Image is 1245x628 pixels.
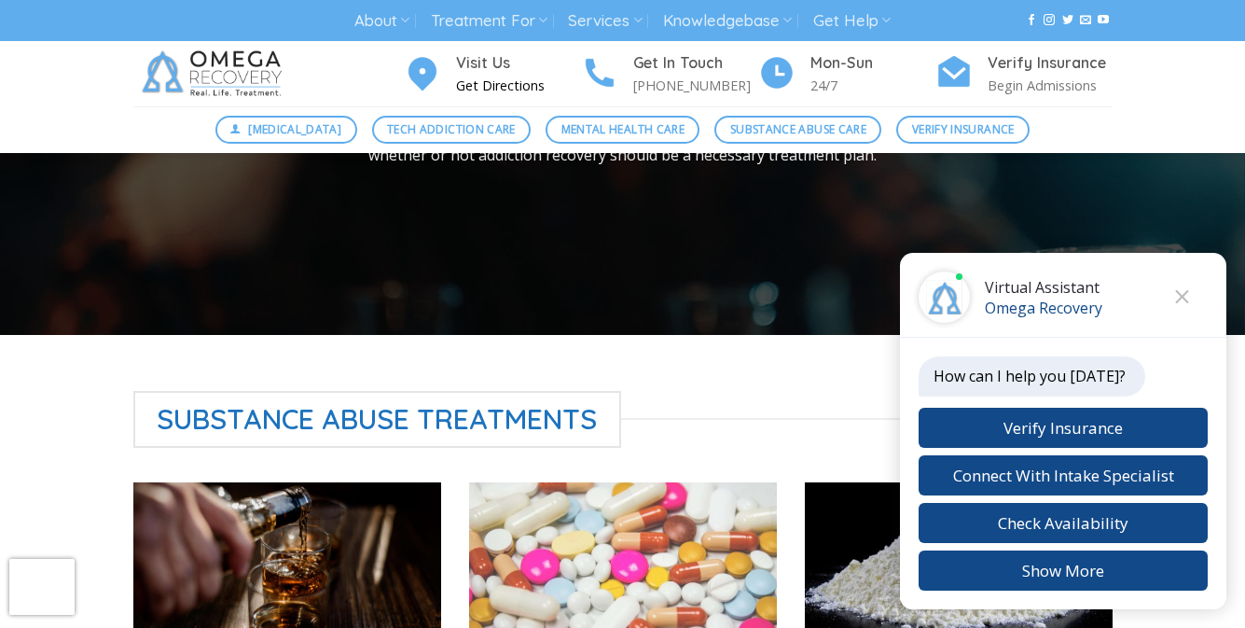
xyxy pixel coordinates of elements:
[248,120,341,138] span: [MEDICAL_DATA]
[404,51,581,97] a: Visit Us Get Directions
[387,120,516,138] span: Tech Addiction Care
[1080,14,1091,27] a: Send us an email
[133,41,297,106] img: Omega Recovery
[431,4,547,38] a: Treatment For
[988,75,1113,96] p: Begin Admissions
[321,72,925,167] p: There is a risk of abuse and addiction whenever someone uses drugs or alcohol. Everyone is at ris...
[372,116,532,144] a: Tech Addiction Care
[1026,14,1037,27] a: Follow on Facebook
[456,75,581,96] p: Get Directions
[896,116,1030,144] a: Verify Insurance
[730,120,866,138] span: Substance Abuse Care
[813,4,891,38] a: Get Help
[988,51,1113,76] h4: Verify Insurance
[561,120,685,138] span: Mental Health Care
[714,116,881,144] a: Substance Abuse Care
[633,51,758,76] h4: Get In Touch
[581,51,758,97] a: Get In Touch [PHONE_NUMBER]
[1098,14,1109,27] a: Follow on YouTube
[546,116,699,144] a: Mental Health Care
[810,51,935,76] h4: Mon-Sun
[354,4,409,38] a: About
[456,51,581,76] h4: Visit Us
[912,120,1015,138] span: Verify Insurance
[568,4,642,38] a: Services
[935,51,1113,97] a: Verify Insurance Begin Admissions
[633,75,758,96] p: [PHONE_NUMBER]
[1062,14,1073,27] a: Follow on Twitter
[810,75,935,96] p: 24/7
[1044,14,1055,27] a: Follow on Instagram
[133,391,622,448] span: Substance Abuse Treatments
[663,4,792,38] a: Knowledgebase
[215,116,357,144] a: [MEDICAL_DATA]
